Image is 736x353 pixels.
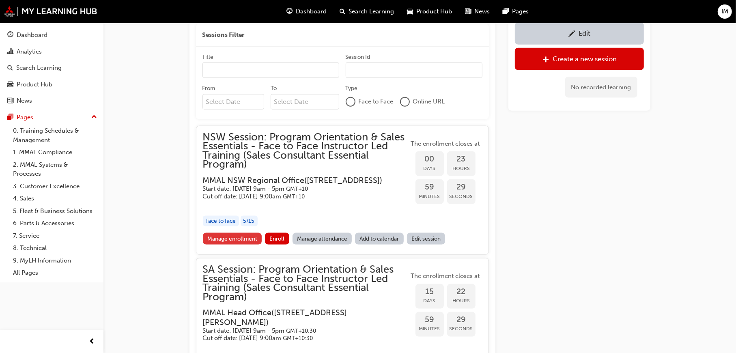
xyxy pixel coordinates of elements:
span: car-icon [407,6,413,17]
span: up-icon [91,112,97,123]
span: guage-icon [286,6,293,17]
a: 2. MMAL Systems & Processes [10,159,100,180]
span: Seconds [447,192,476,201]
a: 9. MyLH Information [10,254,100,267]
a: 7. Service [10,230,100,242]
span: 22 [447,287,476,297]
span: The enrollment closes at [409,139,482,149]
a: Create a new session [515,47,644,70]
span: Australian Eastern Standard Time GMT+10 [283,193,305,200]
div: News [17,96,32,105]
span: news-icon [465,6,471,17]
a: 1. MMAL Compliance [10,146,100,159]
a: Dashboard [3,28,100,43]
div: 5 / 15 [241,216,258,227]
div: Search Learning [16,63,62,73]
span: 23 [447,155,476,164]
a: 3. Customer Excellence [10,180,100,193]
div: Type [346,84,358,93]
span: Australian Central Daylight Time GMT+10:30 [283,335,313,342]
a: car-iconProduct Hub [400,3,458,20]
a: guage-iconDashboard [280,3,333,20]
input: To [271,94,339,110]
img: mmal [4,6,97,17]
a: News [3,93,100,108]
span: 15 [415,287,444,297]
a: Product Hub [3,77,100,92]
div: Pages [17,113,33,122]
div: Face to face [203,216,239,227]
span: car-icon [7,81,13,88]
div: No recorded learning [565,76,637,98]
h3: MMAL NSW Regional Office ( [STREET_ADDRESS] ) [203,176,396,185]
span: guage-icon [7,32,13,39]
a: Manage attendance [293,233,352,245]
span: The enrollment closes at [409,271,482,281]
h3: MMAL Head Office ( [STREET_ADDRESS][PERSON_NAME] ) [203,308,396,327]
button: NSW Session: Program Orientation & Sales Essentials - Face to Face Instructor Led Training (Sales... [203,133,482,248]
button: Enroll [265,233,289,245]
a: Manage enrollment [203,233,262,245]
span: prev-icon [89,337,95,347]
span: pencil-icon [568,30,575,38]
span: chart-icon [7,48,13,56]
span: IM [721,7,728,16]
a: pages-iconPages [496,3,535,20]
span: 59 [415,183,444,192]
span: pages-icon [7,114,13,121]
span: search-icon [7,65,13,72]
span: Product Hub [416,7,452,16]
button: DashboardAnalyticsSearch LearningProduct HubNews [3,26,100,110]
span: Pages [512,7,529,16]
span: plus-icon [542,56,549,64]
span: Days [415,296,444,306]
div: Title [202,53,214,61]
span: Sessions Filter [202,30,245,40]
a: search-iconSearch Learning [333,3,400,20]
a: Edit [515,22,644,44]
span: Australian Central Daylight Time GMT+10:30 [286,327,316,334]
span: Hours [447,164,476,173]
input: Session Id [346,62,482,78]
a: 4. Sales [10,192,100,205]
div: Edit [579,29,590,37]
h5: Cut off date: [DATE] 9:00am [203,334,396,342]
a: All Pages [10,267,100,279]
div: Dashboard [17,30,47,40]
button: Pages [3,110,100,125]
h5: Start date: [DATE] 9am - 5pm [203,185,396,193]
a: 5. Fleet & Business Solutions [10,205,100,217]
span: Seconds [447,324,476,334]
a: 8. Technical [10,242,100,254]
div: Analytics [17,47,42,56]
button: IM [718,4,732,19]
a: 0. Training Schedules & Management [10,125,100,146]
a: Add to calendar [355,233,404,245]
span: Days [415,164,444,173]
span: pages-icon [503,6,509,17]
span: Enroll [269,235,284,242]
span: Minutes [415,192,444,201]
a: Analytics [3,44,100,59]
span: Hours [447,296,476,306]
span: Face to Face [359,97,394,106]
span: Dashboard [296,7,327,16]
div: Product Hub [17,80,52,89]
h5: Cut off date: [DATE] 9:00am [203,193,396,200]
span: News [474,7,490,16]
span: Minutes [415,324,444,334]
div: To [271,84,277,93]
span: 00 [415,155,444,164]
a: news-iconNews [458,3,496,20]
span: NSW Session: Program Orientation & Sales Essentials - Face to Face Instructor Led Training (Sales... [203,133,409,169]
span: 59 [415,315,444,325]
span: search-icon [340,6,345,17]
h5: Start date: [DATE] 9am - 5pm [203,327,396,335]
input: Title [202,62,339,78]
a: 6. Parts & Accessories [10,217,100,230]
a: Search Learning [3,60,100,75]
div: From [202,84,215,93]
span: Australian Eastern Standard Time GMT+10 [286,185,308,192]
